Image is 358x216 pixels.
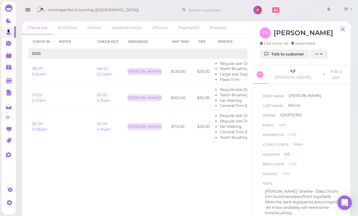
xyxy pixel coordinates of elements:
[337,195,352,210] div: Open Intercom Messenger
[263,151,280,161] span: Address
[167,58,194,85] td: $120.00
[220,71,311,77] li: Large size Dog Bath and Brush (More than 35 lbs)
[205,22,231,34] a: Prepaid
[220,77,311,82] li: Paws Trim
[263,171,278,181] span: Source
[282,171,290,176] span: Add
[220,118,311,124] li: Regular size Dog Bath and Brush (35 lbs or less)
[274,28,333,38] h3: [PERSON_NAME]
[291,41,315,46] span: Subscribed
[289,93,321,98] span: [PERSON_NAME]
[289,161,296,166] span: Add
[220,129,311,135] li: General Trim (Belly,Leg,Mane,Paw,Butt)
[127,94,162,101] div: [PERSON_NAME]
[186,5,245,15] input: Search customer
[32,66,46,76] a: 08-07 9:34am
[265,205,339,216] p: -let know probably will need some extra brushing
[263,181,273,187] div: Note
[220,103,311,108] li: General Trim (Belly,Leg,Mane,Paw,Butt)
[127,123,162,130] div: [PERSON_NAME]
[220,113,311,118] li: Regular size Dog Full Grooming (35 lbs or less)
[97,93,110,103] a: 07-02 5:31pm
[220,135,311,140] li: Teeth Brushing
[107,22,147,34] a: Appointments
[289,132,296,137] span: Add
[220,87,311,92] li: Regular size Dog Full Grooming (35 lbs or less)
[220,92,311,98] li: Teeth Brushing
[53,22,82,34] a: Activities
[257,71,263,78] span: PS
[260,49,309,59] a: Talk to customer
[148,22,173,34] a: Photos
[194,58,213,85] td: $25.00
[279,122,286,127] span: Add
[32,51,41,56] b: 2025
[173,22,204,34] a: Payments
[48,2,139,18] span: Ironmaya Pet Grooming ([GEOGRAPHIC_DATA])
[167,111,194,142] td: $115.00
[213,35,315,49] th: Service
[263,141,289,150] span: Loyalty page
[32,93,46,103] a: 07-02 9:27am
[263,132,284,141] span: Member ID
[260,41,288,46] span: Last active 4d
[22,22,52,35] a: Check ins
[54,35,93,49] th: Notes
[28,35,54,49] th: Check in
[220,98,311,103] li: De-Matting
[194,111,213,142] td: $25.00
[263,161,284,171] span: Birth date
[268,65,318,84] a: 🐶 [PERSON_NAME]
[263,93,284,103] span: First Name
[194,35,213,49] th: Tips
[127,68,162,75] div: [PERSON_NAME]
[97,66,112,76] a: 08-07 12:24pm
[280,112,302,118] div: 6263751393
[32,121,47,131] a: 05-29 12:36pm
[93,35,123,49] th: Check out
[194,85,213,111] td: $35.00
[263,103,283,112] span: Last Name
[220,66,311,71] li: Teeth Brushing
[83,22,106,34] a: Forms
[123,35,167,49] th: Assignees
[263,122,274,132] span: Email
[167,35,194,49] th: Amt Paid
[254,65,268,84] a: PS
[284,151,290,158] div: US
[263,112,276,122] span: Phone
[220,61,311,66] li: Regular size Dog Bath and Brush (35 lbs or less)
[288,103,300,108] div: Sterris
[318,65,350,84] a: Add a pet
[293,141,303,147] a: View
[220,124,311,129] li: De-Matting
[265,189,339,205] p: [PERSON_NAME]: (sheltie- 33lbs,17inch) trim butt/mane/paw/front legs/belly (likes the back legs(p...
[97,121,111,131] a: 05-29 4:34pm
[167,85,194,111] td: $160.00
[260,28,271,38] span: PS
